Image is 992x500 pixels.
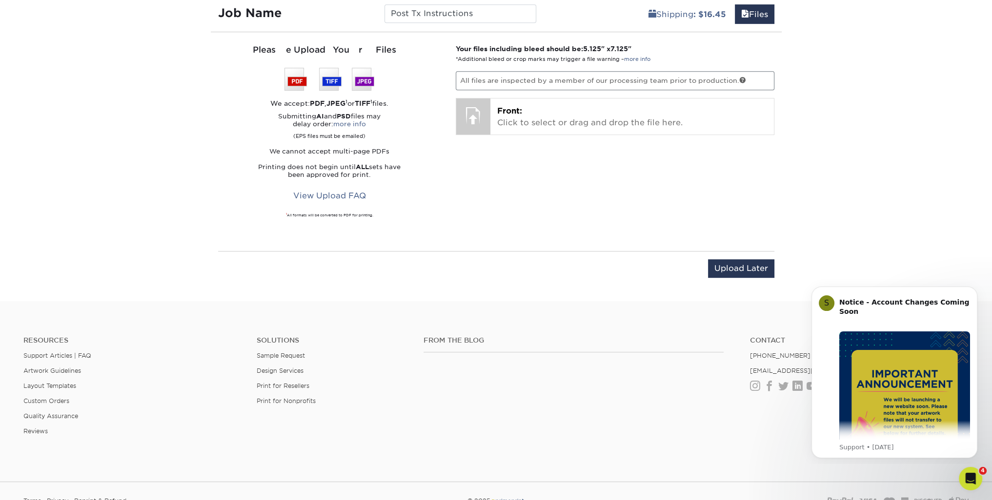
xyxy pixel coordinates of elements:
[257,367,304,374] a: Design Services
[750,336,969,345] a: Contact
[735,4,774,24] a: Files
[624,56,650,62] a: more info
[23,352,91,359] a: Support Articles | FAQ
[333,120,366,128] a: more info
[497,105,767,129] p: Click to select or drag and drop the file here.
[345,98,347,104] sup: 1
[218,44,442,57] div: Please Upload Your Files
[797,278,992,464] iframe: Intercom notifications message
[23,412,78,420] a: Quality Assurance
[316,113,324,120] strong: AI
[23,367,81,374] a: Artwork Guidelines
[741,10,749,19] span: files
[456,71,774,90] p: All files are inspected by a member of our processing team prior to production.
[23,382,76,389] a: Layout Templates
[583,45,601,53] span: 5.125
[218,6,282,20] strong: Job Name
[286,212,287,215] sup: 1
[750,352,810,359] a: [PHONE_NUMBER]
[355,99,370,107] strong: TIFF
[218,213,442,218] div: All formats will be converted to PDF for printing.
[642,4,732,24] a: Shipping: $16.45
[257,336,408,345] h4: Solutions
[610,45,628,53] span: 7.125
[456,45,631,53] strong: Your files including bleed should be: " x "
[293,128,365,140] small: (EPS files must be emailed)
[497,106,522,115] span: Front:
[750,367,867,374] a: [EMAIL_ADDRESS][DOMAIN_NAME]
[23,397,69,404] a: Custom Orders
[218,98,442,108] div: We accept: , or files.
[23,336,242,345] h4: Resources
[287,187,372,205] a: View Upload FAQ
[708,259,774,278] input: Upload Later
[693,10,726,19] b: : $16.45
[218,148,442,155] p: We cannot accept multi-page PDFs
[337,113,351,120] strong: PSD
[959,467,982,490] iframe: Intercom live chat
[257,397,316,404] a: Print for Nonprofits
[356,163,369,171] strong: ALL
[310,99,324,107] strong: PDF
[23,427,48,435] a: Reviews
[257,352,305,359] a: Sample Request
[370,98,372,104] sup: 1
[326,99,345,107] strong: JPEG
[456,56,650,62] small: *Additional bleed or crop marks may trigger a file warning –
[648,10,656,19] span: shipping
[284,68,374,91] img: We accept: PSD, TIFF, or JPEG (JPG)
[979,467,987,475] span: 4
[218,113,442,140] p: Submitting and files may delay order:
[218,163,442,179] p: Printing does not begin until sets have been approved for print.
[385,4,536,23] input: Enter a job name
[257,382,309,389] a: Print for Resellers
[424,336,724,345] h4: From the Blog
